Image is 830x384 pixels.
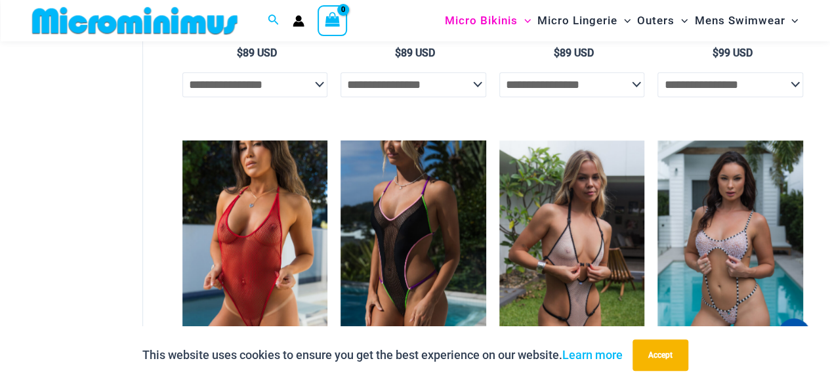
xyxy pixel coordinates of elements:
a: Inferno Mesh Black White 8561 One Piece 05Inferno Mesh Olive Fuchsia 8561 One Piece 03Inferno Mes... [657,140,803,358]
p: This website uses cookies to ensure you get the best experience on our website. [142,345,623,365]
span: Menu Toggle [617,4,631,37]
a: Search icon link [268,12,280,29]
bdi: 89 USD [554,47,594,59]
a: Micro BikinisMenu ToggleMenu Toggle [442,4,534,37]
a: View Shopping Cart, empty [318,5,348,35]
span: Mens Swimwear [694,4,785,37]
img: Inferno Mesh Black White 8561 One Piece 05 [657,140,803,358]
a: Account icon link [293,15,304,27]
a: Trade Winds IvoryInk 819 One Piece 06Trade Winds IvoryInk 819 One Piece 03Trade Winds IvoryInk 81... [499,140,645,358]
img: Trade Winds IvoryInk 819 One Piece 06 [499,140,645,358]
span: $ [712,47,718,59]
img: MM SHOP LOGO FLAT [27,6,243,35]
bdi: 89 USD [395,47,435,59]
a: Learn more [562,348,623,362]
bdi: 99 USD [712,47,752,59]
button: Accept [633,339,688,371]
a: Mens SwimwearMenu ToggleMenu Toggle [691,4,801,37]
a: Summer Storm Red 8019 One Piece 04Summer Storm Red 8019 One Piece 03Summer Storm Red 8019 One Pie... [182,140,328,358]
span: Micro Bikinis [445,4,518,37]
span: Menu Toggle [518,4,531,37]
nav: Site Navigation [440,2,804,39]
span: Menu Toggle [674,4,688,37]
span: Outers [637,4,674,37]
a: Micro LingerieMenu ToggleMenu Toggle [534,4,634,37]
span: Micro Lingerie [537,4,617,37]
img: Summer Storm Red 8019 One Piece 04 [182,140,328,358]
span: $ [395,47,401,59]
a: Reckless Neon Crush Black Neon 879 One Piece 01Reckless Neon Crush Black Neon 879 One Piece 09Rec... [341,140,486,358]
span: $ [237,47,243,59]
img: Reckless Neon Crush Black Neon 879 One Piece 01 [341,140,486,358]
span: $ [554,47,560,59]
span: Menu Toggle [785,4,798,37]
a: OutersMenu ToggleMenu Toggle [634,4,691,37]
bdi: 89 USD [237,47,277,59]
iframe: TrustedSite Certified [33,44,151,307]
